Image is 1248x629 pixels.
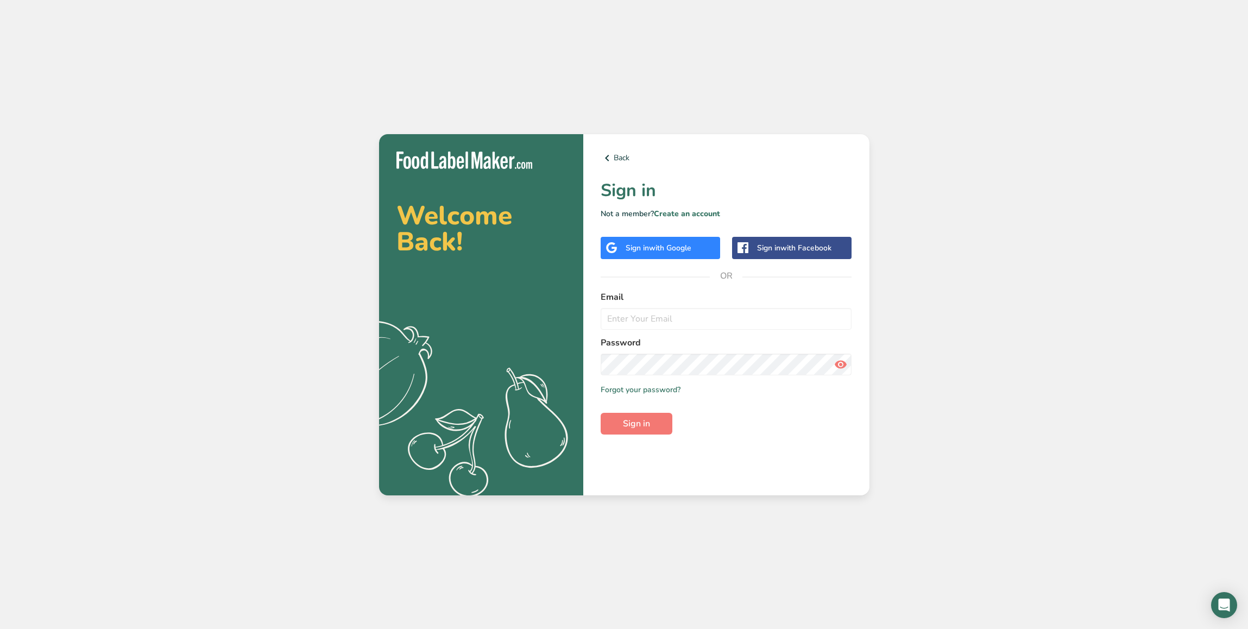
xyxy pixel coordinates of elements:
[601,413,672,435] button: Sign in
[757,242,831,254] div: Sign in
[601,308,852,330] input: Enter Your Email
[623,417,650,430] span: Sign in
[601,208,852,219] p: Not a member?
[601,336,852,349] label: Password
[396,203,566,255] h2: Welcome Back!
[649,243,691,253] span: with Google
[654,209,720,219] a: Create an account
[1211,592,1237,618] div: Open Intercom Messenger
[780,243,831,253] span: with Facebook
[601,178,852,204] h1: Sign in
[601,152,852,165] a: Back
[396,152,532,169] img: Food Label Maker
[710,260,742,292] span: OR
[601,384,680,395] a: Forgot your password?
[601,291,852,304] label: Email
[626,242,691,254] div: Sign in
